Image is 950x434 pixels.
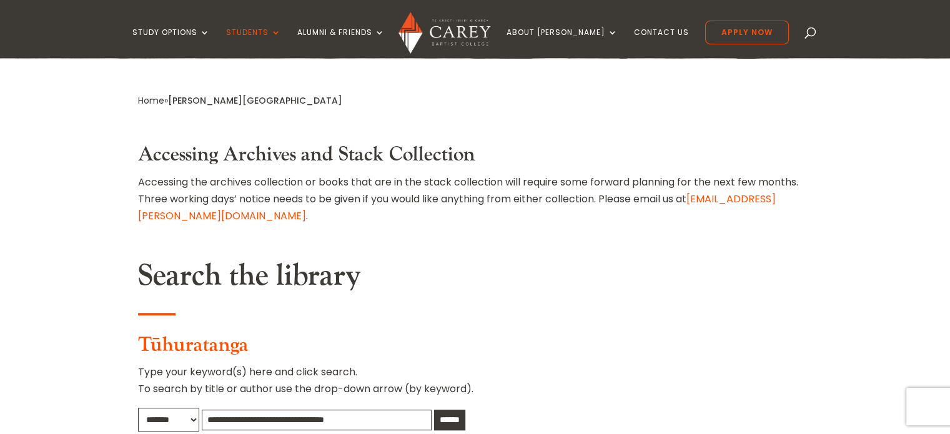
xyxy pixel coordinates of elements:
h2: Search the library [138,258,813,300]
a: Alumni & Friends [297,28,385,57]
a: About [PERSON_NAME] [507,28,618,57]
a: Home [138,94,164,107]
img: Carey Baptist College [398,12,490,54]
a: Apply Now [705,21,789,44]
h3: Accessing Archives and Stack Collection [138,143,813,173]
a: Contact Us [634,28,689,57]
span: [PERSON_NAME][GEOGRAPHIC_DATA] [168,94,342,107]
a: Study Options [132,28,210,57]
a: Students [226,28,281,57]
span: » [138,94,342,107]
h3: Tūhuratanga [138,333,813,363]
p: Accessing the archives collection or books that are in the stack collection will require some for... [138,174,813,225]
p: Type your keyword(s) here and click search. To search by title or author use the drop-down arrow ... [138,363,813,407]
